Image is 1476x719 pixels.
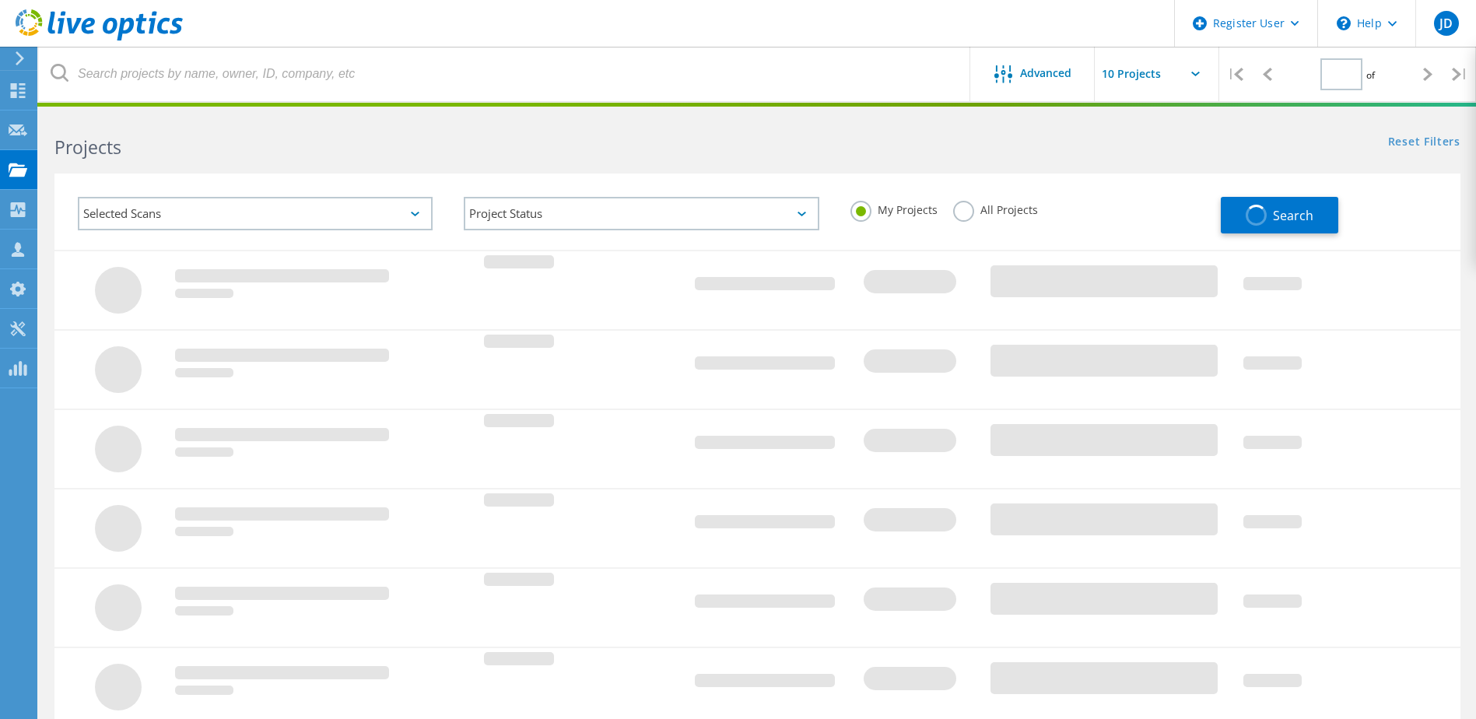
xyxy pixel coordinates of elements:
[1273,207,1313,224] span: Search
[78,197,433,230] div: Selected Scans
[39,47,971,101] input: Search projects by name, owner, ID, company, etc
[953,201,1038,216] label: All Projects
[1366,68,1375,82] span: of
[1221,197,1338,233] button: Search
[1219,47,1251,102] div: |
[16,33,183,44] a: Live Optics Dashboard
[1020,68,1071,79] span: Advanced
[1439,17,1453,30] span: JD
[464,197,819,230] div: Project Status
[850,201,938,216] label: My Projects
[1444,47,1476,102] div: |
[1388,136,1460,149] a: Reset Filters
[54,135,121,160] b: Projects
[1337,16,1351,30] svg: \n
